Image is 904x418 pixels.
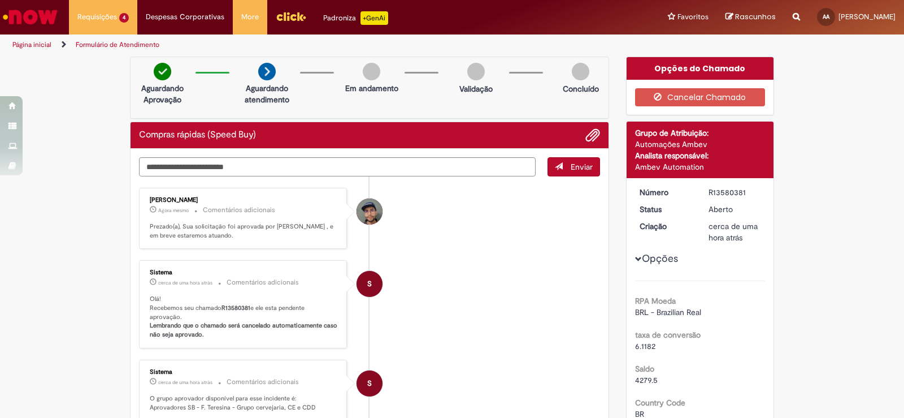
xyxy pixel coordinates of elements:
img: img-circle-grey.png [572,63,589,80]
span: BRL - Brazilian Real [635,307,701,317]
button: Adicionar anexos [585,128,600,143]
span: Favoritos [677,11,709,23]
div: Opções do Chamado [627,57,774,80]
span: 6.1182 [635,341,655,351]
button: Enviar [547,157,600,176]
img: img-circle-grey.png [363,63,380,80]
div: Analista responsável: [635,150,766,161]
b: RPA Moeda [635,296,676,306]
time: 30/09/2025 10:12:54 [709,221,758,243]
span: 4 [119,13,129,23]
div: 30/09/2025 10:12:54 [709,221,761,243]
h2: Compras rápidas (Speed Buy) Histórico de tíquete [139,130,256,140]
img: click_logo_yellow_360x200.png [276,8,306,25]
img: check-circle-green.png [154,63,171,80]
div: Padroniza [323,11,388,25]
b: Country Code [635,398,685,408]
span: Requisições [77,11,117,23]
div: System [357,370,383,397]
div: R13580381 [709,187,761,198]
p: Olá! Recebemos seu chamado e ele esta pendente aprovação. [150,295,338,339]
span: More [241,11,259,23]
div: Sistema [150,269,338,276]
ul: Trilhas de página [8,35,594,55]
span: cerca de uma hora atrás [158,279,212,286]
span: Enviar [571,162,593,172]
img: img-circle-grey.png [467,63,485,80]
div: System [357,271,383,297]
p: Validação [459,83,493,94]
div: Sistema [150,369,338,376]
span: AA [823,13,829,20]
button: Cancelar Chamado [635,88,766,106]
time: 30/09/2025 10:13:03 [158,379,212,386]
div: Aberto [709,204,761,215]
div: Joao Victor Soares De Assuncao Santos [357,199,383,225]
span: cerca de uma hora atrás [158,379,212,386]
p: Prezado(a), Sua solicitação foi aprovada por [PERSON_NAME] , e em breve estaremos atuando. [150,222,338,240]
small: Comentários adicionais [227,278,299,287]
span: Rascunhos [735,11,776,22]
a: Rascunhos [725,12,776,23]
div: Grupo de Atribuição: [635,127,766,139]
div: Automações Ambev [635,139,766,150]
p: Em andamento [345,83,398,94]
a: Página inicial [12,40,51,49]
p: +GenAi [360,11,388,25]
span: Despesas Corporativas [146,11,224,23]
time: 30/09/2025 11:07:29 [158,207,189,214]
small: Comentários adicionais [203,205,275,215]
span: cerca de uma hora atrás [709,221,758,243]
dt: Status [631,204,701,215]
b: Saldo [635,364,654,374]
span: S [367,270,372,298]
span: [PERSON_NAME] [838,12,896,21]
span: Agora mesmo [158,207,189,214]
p: O grupo aprovador disponível para esse incidente é: Aprovadores SB - F. Teresina - Grupo cervejar... [150,394,338,412]
b: R13580381 [221,304,250,312]
div: [PERSON_NAME] [150,197,338,204]
time: 30/09/2025 10:13:06 [158,279,212,286]
img: ServiceNow [1,6,59,28]
small: Comentários adicionais [227,377,299,387]
a: Formulário de Atendimento [76,40,159,49]
dt: Número [631,187,701,198]
div: Ambev Automation [635,161,766,173]
b: taxa de conversão [635,330,701,340]
img: arrow-next.png [258,63,276,80]
p: Concluído [563,83,599,94]
p: Aguardando Aprovação [135,83,190,105]
p: Aguardando atendimento [240,83,294,105]
span: S [367,370,372,397]
textarea: Digite sua mensagem aqui... [139,157,536,176]
span: 4279.5 [635,375,658,385]
b: Lembrando que o chamado será cancelado automaticamente caso não seja aprovado. [150,321,339,339]
dt: Criação [631,221,701,232]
